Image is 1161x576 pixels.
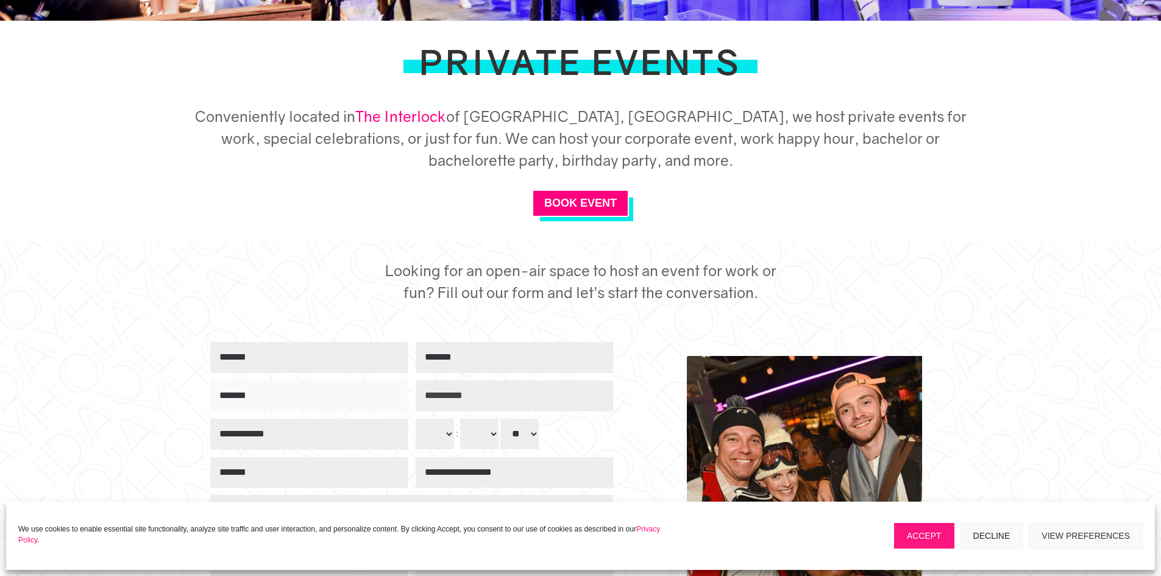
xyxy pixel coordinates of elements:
[355,107,446,125] a: The Interlock
[185,105,977,177] h5: Conveniently located in of [GEOGRAPHIC_DATA], [GEOGRAPHIC_DATA], we host private events for work,...
[18,524,677,546] p: We use cookies to enable essential site functionality, analyze site traffic and user interaction,...
[383,260,779,310] h5: Looking for an open-air space to host an event for work or fun? Fill out our form and let’s start...
[532,190,629,217] a: BOOK EVENT
[419,45,741,85] h1: Private Events
[456,428,458,438] span: :
[1029,523,1143,549] button: View preferences
[894,523,954,549] button: Accept
[460,419,499,449] select: Time of Day ... minute
[500,419,539,449] select: Time of Day
[18,525,660,544] a: Privacy Policy
[416,419,454,449] select: Time of Day ... hour
[960,523,1023,549] button: Decline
